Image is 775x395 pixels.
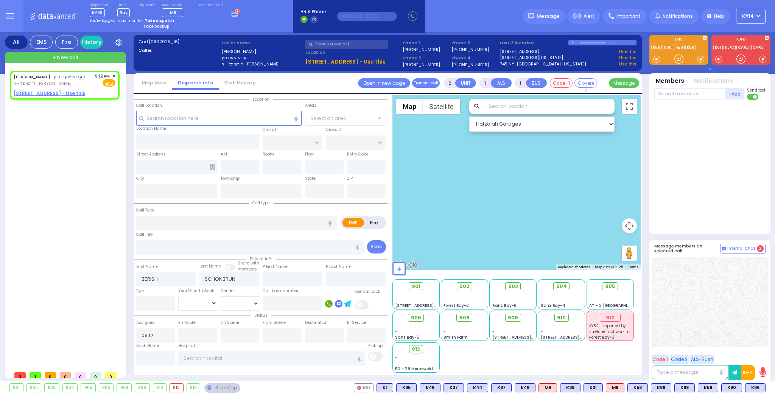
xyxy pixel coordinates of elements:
[736,45,750,50] a: CAR2
[238,266,257,272] span: members
[589,297,591,303] span: -
[354,289,380,295] label: Use Callback
[444,383,464,392] div: K37
[305,176,316,182] label: State
[412,78,440,88] button: Transfer call
[219,79,261,86] a: Call History
[395,303,467,308] span: [STREET_ADDRESS][PERSON_NAME]
[560,383,580,392] div: K38
[300,8,326,15] span: BRIA Phone
[395,334,419,340] span: Sanz Bay-5
[251,313,271,318] span: Status
[342,218,364,227] label: EMS
[622,99,637,114] button: Toggle fullscreen view
[238,260,259,266] small: Share with
[337,12,397,21] input: (000)000-00000
[751,45,765,50] a: CAR3
[222,40,303,46] label: Caller name
[221,151,227,157] label: Apt
[484,99,615,114] input: Search location
[455,78,476,88] button: UNIT
[745,383,766,392] div: BLS
[162,3,186,8] label: Medic on call
[395,291,397,297] span: -
[574,78,597,88] button: Covered
[135,384,149,392] div: 909
[492,291,495,297] span: -
[395,355,397,360] span: -
[136,126,166,132] label: Location Name
[221,320,239,326] label: On Scene
[178,343,195,349] label: Hospital
[622,218,637,233] button: Map camera controls
[600,314,621,322] div: 912
[403,40,449,46] span: Phone 1
[136,232,153,238] label: Call Info
[305,320,328,326] label: Destination
[149,39,179,45] span: [09112025_16]
[651,383,671,392] div: K86
[492,323,495,329] span: -
[394,260,419,270] a: Open this area in Google Maps (opens a new window)
[467,383,488,392] div: BLS
[136,320,155,326] label: Assigned
[541,291,543,297] span: -
[757,245,764,252] span: 2
[515,383,535,392] div: K49
[584,383,603,392] div: K31
[310,115,347,122] span: Select an area
[616,13,641,20] span: Important
[550,78,573,88] button: Code-1
[90,18,144,23] span: You're logged in as monitor.
[674,383,695,392] div: K69
[14,80,85,87] span: ר' קאפל - ר' [PERSON_NAME]
[222,54,303,61] label: בעריש שענברוין
[500,48,540,55] a: [STREET_ADDRESS],
[90,372,101,378] span: 0
[420,383,440,392] div: K46
[10,384,23,392] div: 901
[112,73,115,79] span: ✕
[541,303,565,308] span: Sanz Bay-4
[105,81,113,86] u: EMS
[451,55,498,61] span: Phone 4
[170,384,183,392] div: 912
[411,314,421,322] span: 906
[622,246,637,261] button: Drag Pegman onto the map to open Street View
[45,384,59,392] div: 903
[745,383,766,392] div: K66
[560,383,580,392] div: BLS
[742,13,754,20] span: KY14
[459,314,470,322] span: 908
[396,383,417,392] div: K65
[584,383,603,392] div: BLS
[654,88,725,100] input: Search member
[492,297,495,303] span: -
[589,329,648,334] span: stretcher not working properly
[713,45,723,50] a: K61
[722,247,726,251] img: comment-alt.png
[367,240,386,253] button: Send
[395,329,397,334] span: -
[5,36,28,49] div: All
[403,47,440,52] label: [PHONE_NUMBER]
[500,54,563,61] a: [STREET_ADDRESS][US_STATE]
[451,40,498,46] span: Phone 3
[412,345,420,353] span: 913
[741,365,755,380] button: 10-4
[27,384,41,392] div: 902
[651,383,671,392] div: BLS
[55,36,78,49] div: Fire
[619,48,636,55] a: Use this
[99,384,114,392] div: 906
[178,288,217,294] div: Year/Month/Week/Day
[305,103,316,109] label: Areas
[491,383,512,392] div: BLS
[500,40,568,46] label: Last 3 location
[105,372,117,378] span: 0
[90,8,105,17] span: KY39
[117,8,130,17] span: Bay
[727,246,755,251] span: Internal Chat
[95,73,110,79] span: 9:12 AM
[459,283,469,290] span: 902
